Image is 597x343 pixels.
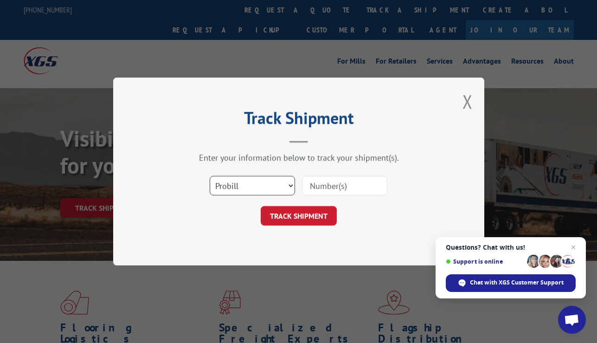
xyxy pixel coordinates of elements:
input: Number(s) [302,176,387,195]
h2: Track Shipment [160,111,438,129]
span: Chat with XGS Customer Support [446,274,576,292]
button: TRACK SHIPMENT [261,206,337,226]
span: Support is online [446,258,524,265]
button: Close modal [462,89,473,114]
a: Open chat [558,306,586,334]
div: Enter your information below to track your shipment(s). [160,152,438,163]
span: Questions? Chat with us! [446,244,576,251]
span: Chat with XGS Customer Support [470,278,564,287]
